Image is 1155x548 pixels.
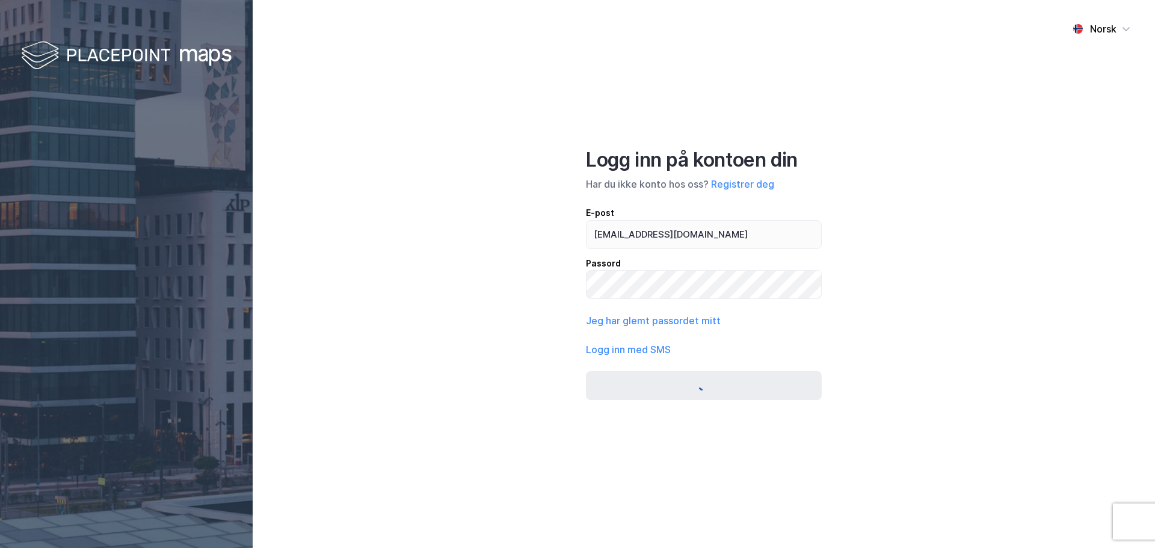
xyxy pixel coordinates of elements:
button: Registrer deg [711,177,774,191]
img: logo-white.f07954bde2210d2a523dddb988cd2aa7.svg [21,38,232,74]
div: Norsk [1090,22,1116,36]
div: E-post [586,206,822,220]
div: Har du ikke konto hos oss? [586,177,822,191]
div: Logg inn på kontoen din [586,148,822,172]
button: Logg inn med SMS [586,342,671,357]
div: Passord [586,256,822,271]
button: Jeg har glemt passordet mitt [586,313,721,328]
iframe: Chat Widget [1095,490,1155,548]
div: Kontrollprogram for chat [1095,490,1155,548]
